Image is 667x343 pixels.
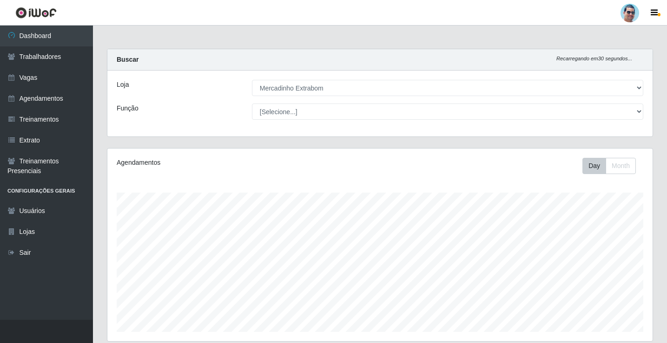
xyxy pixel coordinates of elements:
label: Loja [117,80,129,90]
button: Month [606,158,636,174]
div: First group [582,158,636,174]
div: Toolbar with button groups [582,158,643,174]
button: Day [582,158,606,174]
div: Agendamentos [117,158,328,168]
img: CoreUI Logo [15,7,57,19]
i: Recarregando em 30 segundos... [556,56,632,61]
label: Função [117,104,139,113]
strong: Buscar [117,56,139,63]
